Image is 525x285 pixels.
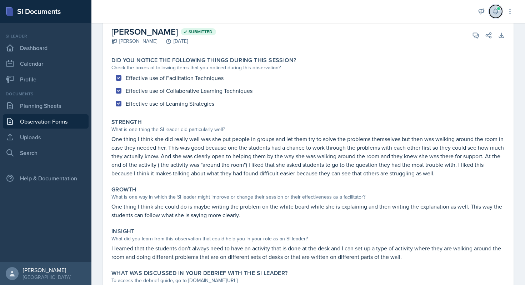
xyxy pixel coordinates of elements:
[111,193,505,201] div: What is one way in which the SI leader might improve or change their session or their effectivene...
[189,29,212,35] span: Submitted
[111,270,288,277] label: What was discussed in your debrief with the SI Leader?
[111,126,505,133] div: What is one thing the SI leader did particularly well?
[111,186,136,193] label: Growth
[3,171,89,185] div: Help & Documentation
[23,266,71,274] div: [PERSON_NAME]
[111,64,505,71] div: Check the boxes of following items that you noticed during this observation?
[111,228,135,235] label: Insight
[3,56,89,71] a: Calendar
[111,202,505,219] p: One thing I think she could do is maybe writing the problem on the white board while she is expla...
[111,57,296,64] label: Did you notice the following things during this session?
[23,274,71,281] div: [GEOGRAPHIC_DATA]
[3,72,89,86] a: Profile
[111,277,505,284] div: To access the debrief guide, go to [DOMAIN_NAME][URL]
[111,135,505,177] p: One thing I think she did really well was she put people in groups and let them try to solve the ...
[111,235,505,242] div: What did you learn from this observation that could help you in your role as an SI leader?
[111,37,157,45] div: [PERSON_NAME]
[3,91,89,97] div: Documents
[3,33,89,39] div: Si leader
[111,119,142,126] label: Strength
[157,37,188,45] div: [DATE]
[3,99,89,113] a: Planning Sheets
[3,41,89,55] a: Dashboard
[111,244,505,261] p: I learned that the students don't always need to have an activity that is done at the desk and I ...
[3,130,89,144] a: Uploads
[3,114,89,129] a: Observation Forms
[111,25,216,38] h2: [PERSON_NAME]
[3,146,89,160] a: Search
